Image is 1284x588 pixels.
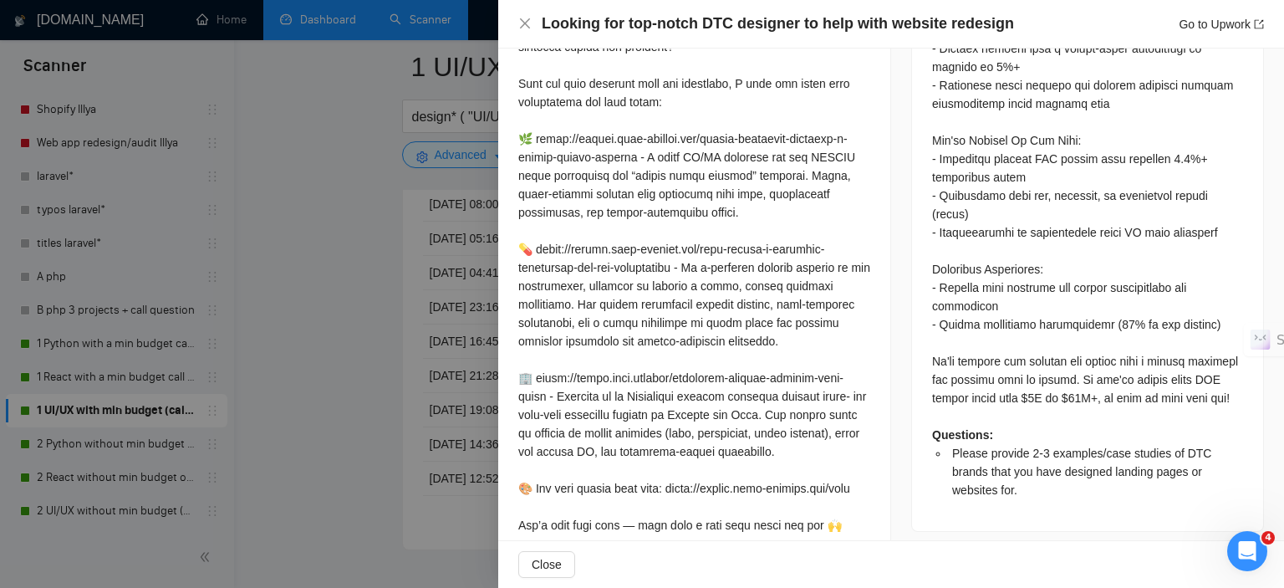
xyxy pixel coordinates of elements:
button: Close [518,17,532,31]
button: Close [518,551,575,578]
span: Close [532,555,562,574]
a: Go to Upworkexport [1179,18,1264,31]
iframe: Intercom live chat [1227,531,1267,571]
strong: Questions: [932,428,993,442]
span: close [518,17,532,30]
span: 4 [1261,531,1275,545]
h4: Looking for top-notch DTC designer to help with website redesign [542,13,1014,34]
span: Please provide 2-3 examples/case studies of DTC brands that you have designed landing pages or we... [952,447,1211,497]
span: export [1254,19,1264,29]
